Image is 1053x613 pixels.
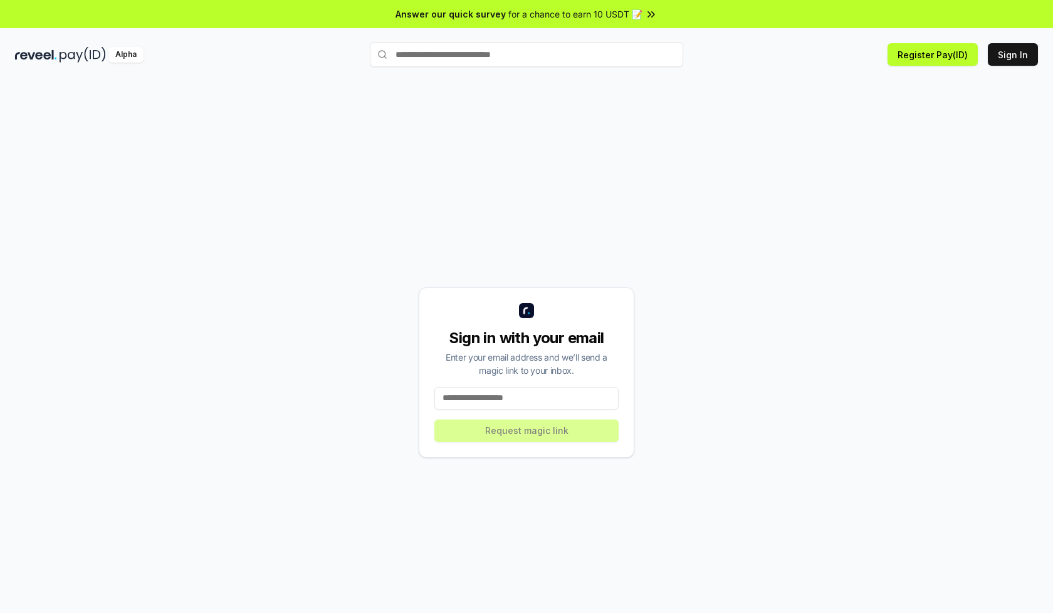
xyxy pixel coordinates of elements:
button: Register Pay(ID) [888,43,978,66]
div: Alpha [108,47,144,63]
img: logo_small [519,303,534,318]
img: pay_id [60,47,106,63]
span: Answer our quick survey [396,8,506,21]
div: Enter your email address and we’ll send a magic link to your inbox. [434,351,619,377]
img: reveel_dark [15,47,57,63]
button: Sign In [988,43,1038,66]
div: Sign in with your email [434,328,619,348]
span: for a chance to earn 10 USDT 📝 [508,8,642,21]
